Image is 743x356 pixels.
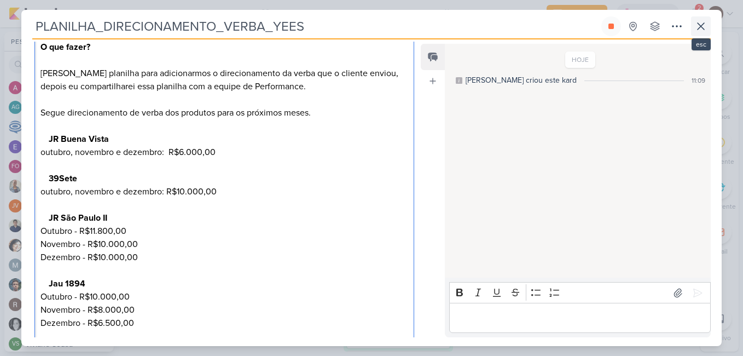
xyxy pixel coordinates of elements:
[607,22,616,31] div: Parar relógio
[692,76,705,85] div: 11:09
[449,303,711,333] div: Editor editing area: main
[49,134,109,145] strong: JR Buena Vista
[40,185,408,198] p: outubro, novembro e dezembro: R$10.000,00
[40,251,408,264] p: Dezembro - R$10.000,00
[40,225,408,238] p: Outubro - R$11.800,00
[466,74,577,86] div: [PERSON_NAME] criou este kard
[40,290,408,303] p: Outubro - R$10.000,00
[40,146,408,159] p: outubro, novembro e dezembro: R$6.000,00
[40,303,408,317] p: Novembro - R$8.000,00
[32,16,599,36] input: Kard Sem Título
[49,173,77,184] strong: 39Sete
[692,38,711,50] div: esc
[449,282,711,303] div: Editor toolbar
[40,42,90,53] strong: O que fazer?
[49,213,107,223] strong: JR São Paulo II
[40,238,408,251] p: Novembro - R$10.000,00
[40,317,408,330] p: Dezembro - R$6.500,00
[40,41,408,133] p: [PERSON_NAME] planilha para adicionarmos o direcionamento da verba que o cliente enviou, depois e...
[49,278,85,289] strong: Jau 1894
